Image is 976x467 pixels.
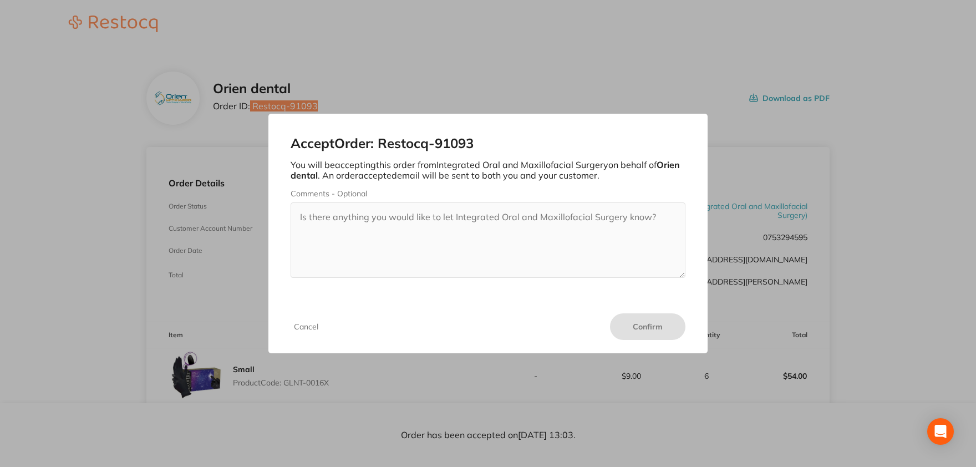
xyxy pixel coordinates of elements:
button: Confirm [610,313,685,340]
h2: Accept Order: Restocq- 91093 [291,136,685,151]
label: Comments - Optional [291,189,685,198]
div: Open Intercom Messenger [927,418,954,445]
b: Orien dental [291,159,680,180]
p: You will be accepting this order from Integrated Oral and Maxillofacial Surgery on behalf of . An... [291,160,685,180]
button: Cancel [291,322,322,332]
